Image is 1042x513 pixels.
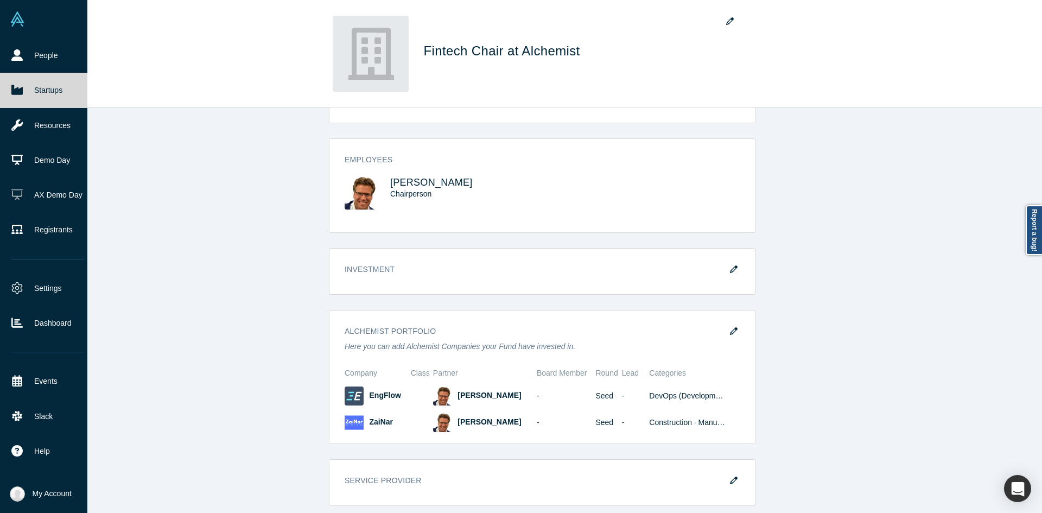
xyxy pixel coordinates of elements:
[345,475,725,486] h3: Service Provider
[537,364,596,383] th: Board Member
[345,387,364,406] img: EngFlow
[1026,205,1042,255] a: Report a bug!
[390,189,431,198] span: Chairperson
[10,486,72,502] button: My Account
[10,11,25,27] img: Alchemist Vault Logo
[34,446,50,457] span: Help
[433,387,452,406] img: Hans Reisgies
[10,486,25,502] img: Anna Sanchez's Account
[595,364,621,383] th: Round
[345,326,725,337] h3: Alchemist Portfolio
[622,409,642,436] td: -
[622,383,642,409] td: -
[411,364,433,383] th: Class
[458,417,521,426] a: [PERSON_NAME]
[622,364,642,383] th: Lead
[537,383,596,409] td: -
[433,364,537,383] th: Partner
[345,264,725,275] h3: Investment
[641,364,740,383] th: Categories
[345,341,740,352] p: Here you can add Alchemist Companies your Fund have invested in.
[595,383,621,409] td: Seed
[649,391,843,400] span: DevOps (Development Operations) · Strategy · Developer
[433,413,452,432] img: Hans Reisgies
[345,177,379,210] img: Hans Reisgies's Profile Image
[595,409,621,436] td: Seed
[345,154,725,166] h3: Employees
[333,16,409,92] img: Fintech Chair at Alchemist's Logo
[370,417,393,426] a: ZaiNar
[424,43,584,58] span: Fintech Chair at Alchemist
[458,391,521,400] a: [PERSON_NAME]
[345,364,411,383] th: Company
[537,409,596,436] td: -
[370,391,401,400] a: EngFlow
[390,177,473,188] a: [PERSON_NAME]
[33,488,72,499] span: My Account
[345,413,364,432] img: ZaiNar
